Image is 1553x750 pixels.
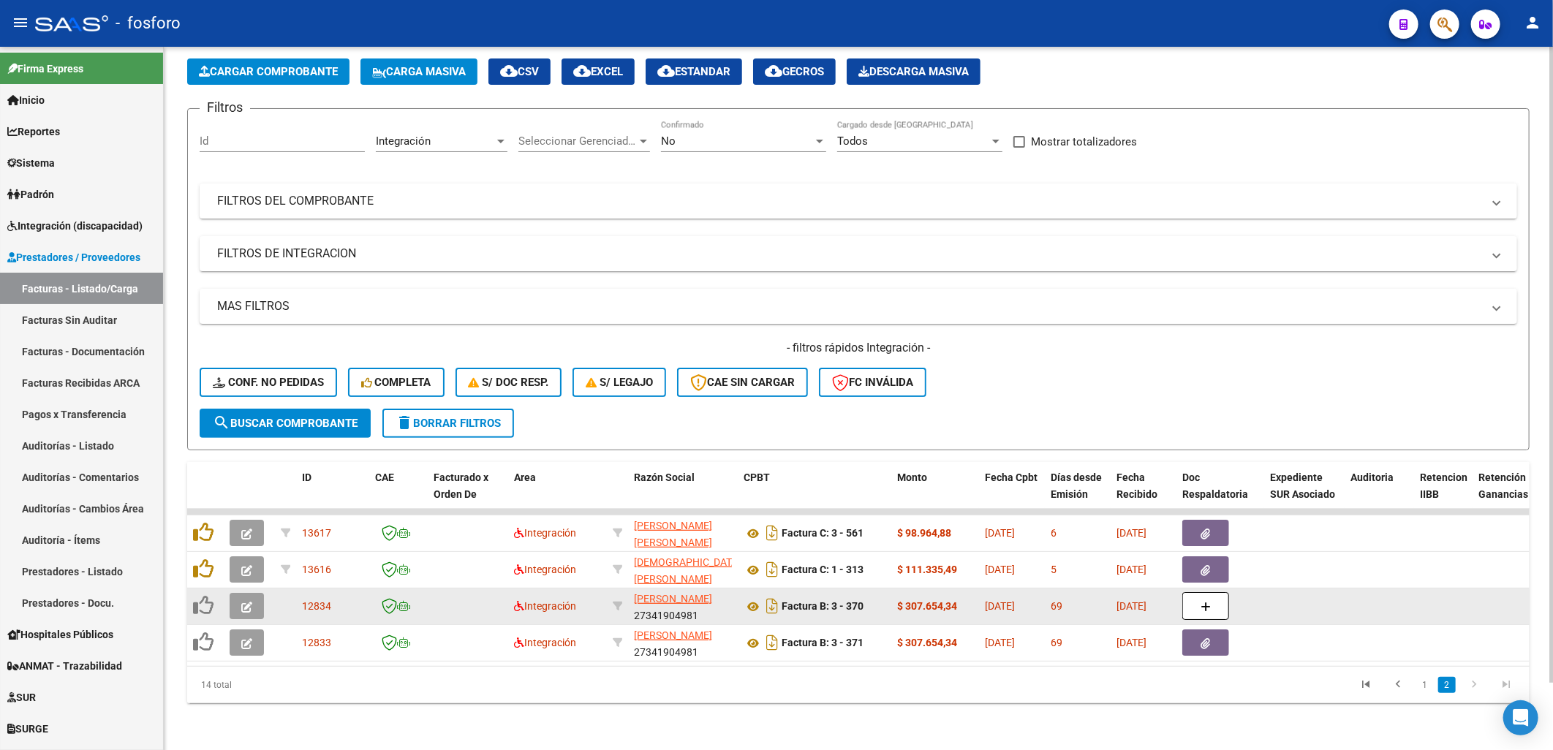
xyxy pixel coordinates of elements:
[753,58,836,85] button: Gecros
[1116,527,1146,539] span: [DATE]
[819,368,926,397] button: FC Inválida
[562,58,635,85] button: EXCEL
[302,637,331,648] span: 12833
[360,58,477,85] button: Carga Masiva
[1116,600,1146,612] span: [DATE]
[213,376,324,389] span: Conf. no pedidas
[302,564,331,575] span: 13616
[1051,471,1102,500] span: Días desde Emisión
[12,14,29,31] mat-icon: menu
[382,409,514,438] button: Borrar Filtros
[1350,471,1394,483] span: Auditoria
[372,65,466,78] span: Carga Masiva
[296,462,369,526] datatable-header-cell: ID
[376,135,431,148] span: Integración
[1051,564,1057,575] span: 5
[897,471,927,483] span: Monto
[634,591,732,621] div: 27341904981
[7,218,143,234] span: Integración (discapacidad)
[302,527,331,539] span: 13617
[348,368,445,397] button: Completa
[396,417,501,430] span: Borrar Filtros
[488,58,551,85] button: CSV
[1051,600,1062,612] span: 69
[396,414,413,431] mat-icon: delete
[634,554,732,585] div: 20286966706
[1438,677,1456,693] a: 2
[200,97,250,118] h3: Filtros
[985,600,1015,612] span: [DATE]
[985,564,1015,575] span: [DATE]
[763,521,782,545] i: Descargar documento
[634,471,695,483] span: Razón Social
[1503,700,1538,735] div: Open Intercom Messenger
[7,92,45,108] span: Inicio
[514,600,576,612] span: Integración
[217,246,1482,262] mat-panel-title: FILTROS DE INTEGRACION
[428,462,508,526] datatable-header-cell: Facturado x Orden De
[217,298,1482,314] mat-panel-title: MAS FILTROS
[199,65,338,78] span: Cargar Comprobante
[782,564,864,576] strong: Factura C: 1 - 313
[1111,462,1176,526] datatable-header-cell: Fecha Recibido
[7,721,48,737] span: SURGE
[1045,462,1111,526] datatable-header-cell: Días desde Emisión
[7,249,140,265] span: Prestadores / Proveedores
[1460,677,1488,693] a: go to next page
[116,7,181,39] span: - fosforo
[434,471,488,500] span: Facturado x Orden De
[744,471,770,483] span: CPBT
[765,65,824,78] span: Gecros
[657,65,730,78] span: Estandar
[7,155,55,171] span: Sistema
[661,135,676,148] span: No
[573,62,591,80] mat-icon: cloud_download
[514,564,576,575] span: Integración
[782,637,864,649] strong: Factura B: 3 - 371
[302,471,311,483] span: ID
[1116,471,1157,500] span: Fecha Recibido
[200,183,1517,219] mat-expansion-panel-header: FILTROS DEL COMPROBANTE
[634,627,732,658] div: 27341904981
[782,528,864,539] strong: Factura C: 3 - 561
[1345,462,1414,526] datatable-header-cell: Auditoria
[1478,471,1528,500] span: Retención Ganancias
[1414,462,1473,526] datatable-header-cell: Retencion IIBB
[7,626,113,643] span: Hospitales Públicos
[738,462,891,526] datatable-header-cell: CPBT
[897,564,957,575] strong: $ 111.335,49
[897,527,951,539] strong: $ 98.964,88
[514,637,576,648] span: Integración
[508,462,607,526] datatable-header-cell: Area
[573,65,623,78] span: EXCEL
[985,527,1015,539] span: [DATE]
[891,462,979,526] datatable-header-cell: Monto
[979,462,1045,526] datatable-header-cell: Fecha Cpbt
[634,629,712,641] span: [PERSON_NAME]
[763,594,782,618] i: Descargar documento
[985,637,1015,648] span: [DATE]
[985,471,1038,483] span: Fecha Cpbt
[763,558,782,581] i: Descargar documento
[200,368,337,397] button: Conf. no pedidas
[1384,677,1412,693] a: go to previous page
[361,376,431,389] span: Completa
[187,58,349,85] button: Cargar Comprobante
[858,65,969,78] span: Descarga Masiva
[1436,673,1458,697] li: page 2
[1051,527,1057,539] span: 6
[213,414,230,431] mat-icon: search
[763,631,782,654] i: Descargar documento
[1270,471,1335,500] span: Expediente SUR Asociado
[375,471,394,483] span: CAE
[7,689,36,705] span: SUR
[1420,471,1467,500] span: Retencion IIBB
[187,667,453,703] div: 14 total
[1031,133,1137,151] span: Mostrar totalizadores
[200,409,371,438] button: Buscar Comprobante
[646,58,742,85] button: Estandar
[518,135,637,148] span: Seleccionar Gerenciador
[897,600,957,612] strong: $ 307.654,34
[897,637,957,648] strong: $ 307.654,34
[7,186,54,202] span: Padrón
